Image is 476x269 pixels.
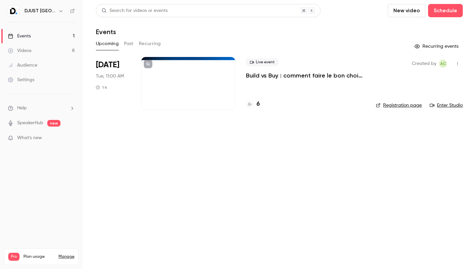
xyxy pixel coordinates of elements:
h1: Events [96,28,116,36]
h6: DJUST [GEOGRAPHIC_DATA] [24,8,56,14]
button: Recurring events [412,41,463,52]
span: Help [17,105,27,112]
span: What's new [17,134,42,141]
span: Pro [8,253,20,261]
span: [DATE] [96,60,119,70]
li: help-dropdown-opener [8,105,75,112]
span: Live event [246,58,279,66]
button: Upcoming [96,38,119,49]
a: Enter Studio [430,102,463,109]
button: Recurring [139,38,161,49]
h4: 6 [257,100,260,109]
iframe: Noticeable Trigger [67,135,75,141]
button: New video [388,4,425,17]
button: Schedule [428,4,463,17]
span: new [47,120,60,127]
span: AC [440,60,446,68]
span: Tue, 11:00 AM [96,73,124,80]
img: DJUST France [8,6,19,16]
div: Search for videos or events [101,7,168,14]
a: SpeakerHub [17,120,43,127]
div: Settings [8,77,34,83]
a: Registration page [376,102,422,109]
div: Videos [8,47,31,54]
div: Sep 23 Tue, 11:00 AM (Europe/Paris) [96,57,131,110]
a: 6 [246,100,260,109]
span: Aubéry Chauvin [439,60,447,68]
span: Plan usage [23,254,55,259]
div: Audience [8,62,37,69]
button: Past [124,38,134,49]
a: Manage [59,254,74,259]
div: 1 h [96,85,107,90]
div: Events [8,33,31,39]
span: Created by [412,60,436,68]
a: Build vs Buy : comment faire le bon choix ? [246,72,365,80]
